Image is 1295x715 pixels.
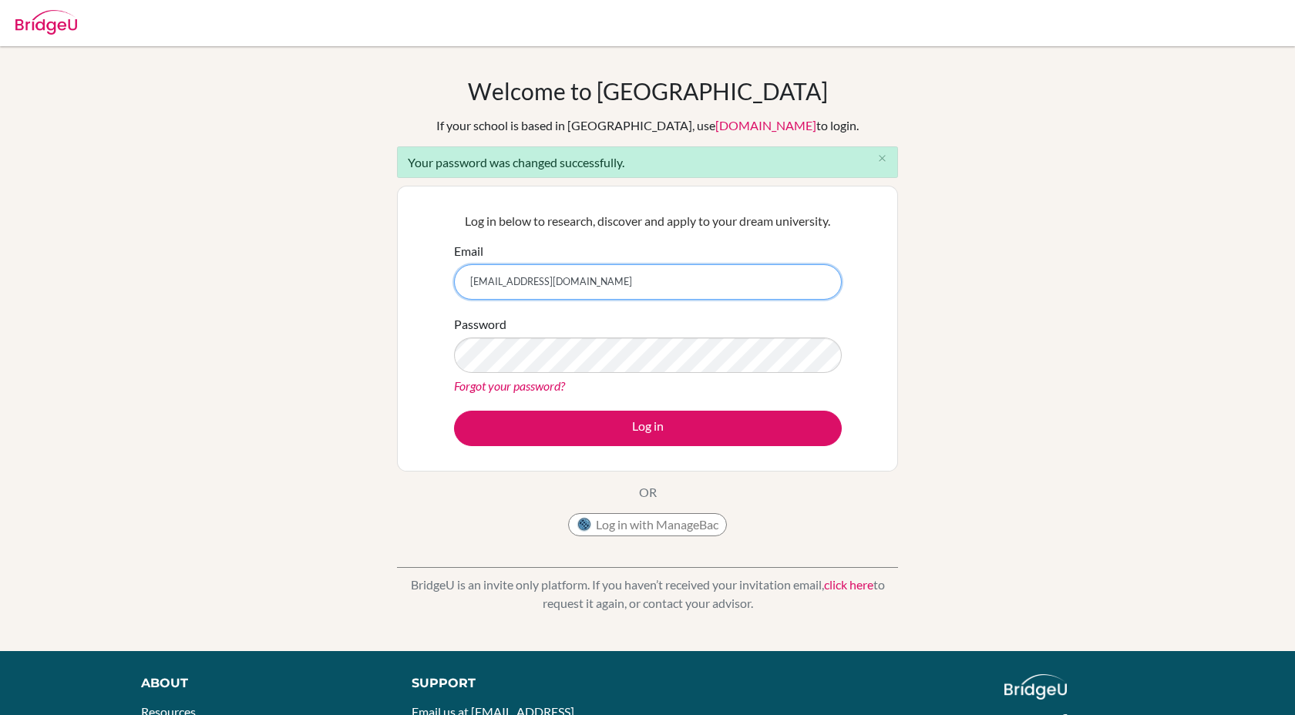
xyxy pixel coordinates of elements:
[824,577,873,592] a: click here
[1004,674,1067,700] img: logo_white@2x-f4f0deed5e89b7ecb1c2cc34c3e3d731f90f0f143d5ea2071677605dd97b5244.png
[454,411,842,446] button: Log in
[454,315,506,334] label: Password
[454,242,483,260] label: Email
[454,212,842,230] p: Log in below to research, discover and apply to your dream university.
[436,116,859,135] div: If your school is based in [GEOGRAPHIC_DATA], use to login.
[397,146,898,178] div: Your password was changed successfully.
[412,674,631,693] div: Support
[639,483,657,502] p: OR
[397,576,898,613] p: BridgeU is an invite only platform. If you haven’t received your invitation email, to request it ...
[568,513,727,536] button: Log in with ManageBac
[15,10,77,35] img: Bridge-U
[141,674,377,693] div: About
[715,118,816,133] a: [DOMAIN_NAME]
[876,153,888,164] i: close
[454,378,565,393] a: Forgot your password?
[866,147,897,170] button: Close
[468,77,828,105] h1: Welcome to [GEOGRAPHIC_DATA]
